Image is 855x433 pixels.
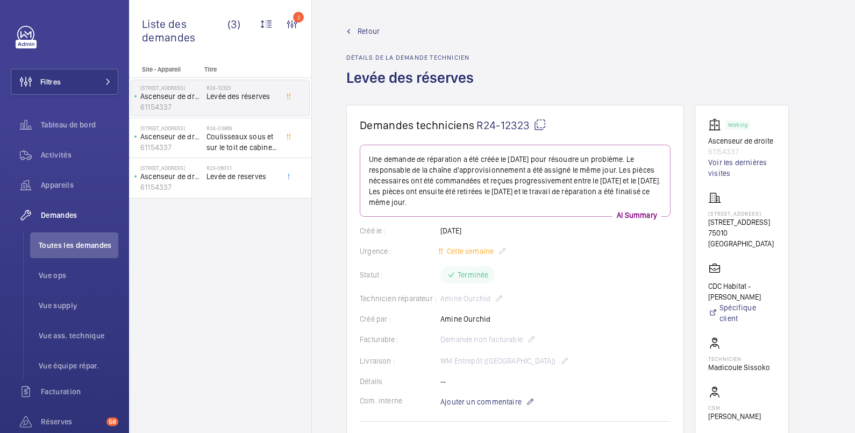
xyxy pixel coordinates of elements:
[41,210,118,221] span: Demandes
[39,330,118,341] span: Vue ass. technique
[129,66,200,73] p: Site - Appareil
[142,17,227,44] span: Liste des demandes
[40,76,61,87] span: Filtres
[708,228,775,249] p: 75010 [GEOGRAPHIC_DATA]
[708,302,775,324] a: Spécifique client
[206,125,277,131] h2: R24-03969
[140,125,202,131] p: [STREET_ADDRESS]
[11,69,118,95] button: Filtres
[476,118,546,132] span: R24-12323
[140,102,202,112] p: 61154337
[206,171,277,182] span: Levée de reserves
[140,165,202,171] p: [STREET_ADDRESS]
[206,84,277,91] h2: R24-12323
[708,411,761,422] p: [PERSON_NAME]
[708,210,775,217] p: [STREET_ADDRESS]
[204,66,275,73] p: Titre
[140,84,202,91] p: [STREET_ADDRESS]
[39,360,118,371] span: Vue équipe répar.
[708,362,770,373] p: Madicoule Sissoko
[440,396,522,407] span: Ajouter un commentaire
[41,119,118,130] span: Tableau de bord
[728,123,747,127] p: Working
[708,118,725,131] img: elevator.svg
[140,142,202,153] p: 61154337
[41,416,102,427] span: Réserves
[346,54,480,61] h2: Détails de la demande technicien
[41,386,118,397] span: Facturation
[708,356,770,362] p: Technicien
[206,91,277,102] span: Levée des réserves
[206,131,277,153] span: Coulisseaux sous et sur le toit de cabine a remplacer
[708,157,775,179] a: Voir les dernières visites
[41,150,118,160] span: Activités
[708,146,775,157] p: 61154337
[140,171,202,182] p: Ascenseur de droite
[708,217,775,228] p: [STREET_ADDRESS]
[358,26,380,37] span: Retour
[140,182,202,193] p: 61154337
[106,417,118,426] span: 58
[39,240,118,251] span: Toutes les demandes
[369,154,661,208] p: Une demande de réparation a été créée le [DATE] pour résoudre un problème. Le responsable de la c...
[140,91,202,102] p: Ascenseur de droite
[708,281,775,302] p: CDC Habitat - [PERSON_NAME]
[39,270,118,281] span: Vue ops
[360,118,474,132] span: Demandes techniciens
[140,131,202,142] p: Ascenseur de droite
[708,136,775,146] p: Ascenseur de droite
[612,210,661,221] p: AI Summary
[41,180,118,190] span: Appareils
[346,68,480,105] h1: Levée des réserves
[708,404,761,411] p: CSM
[39,300,118,311] span: Vue supply
[206,165,277,171] h2: R23-06051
